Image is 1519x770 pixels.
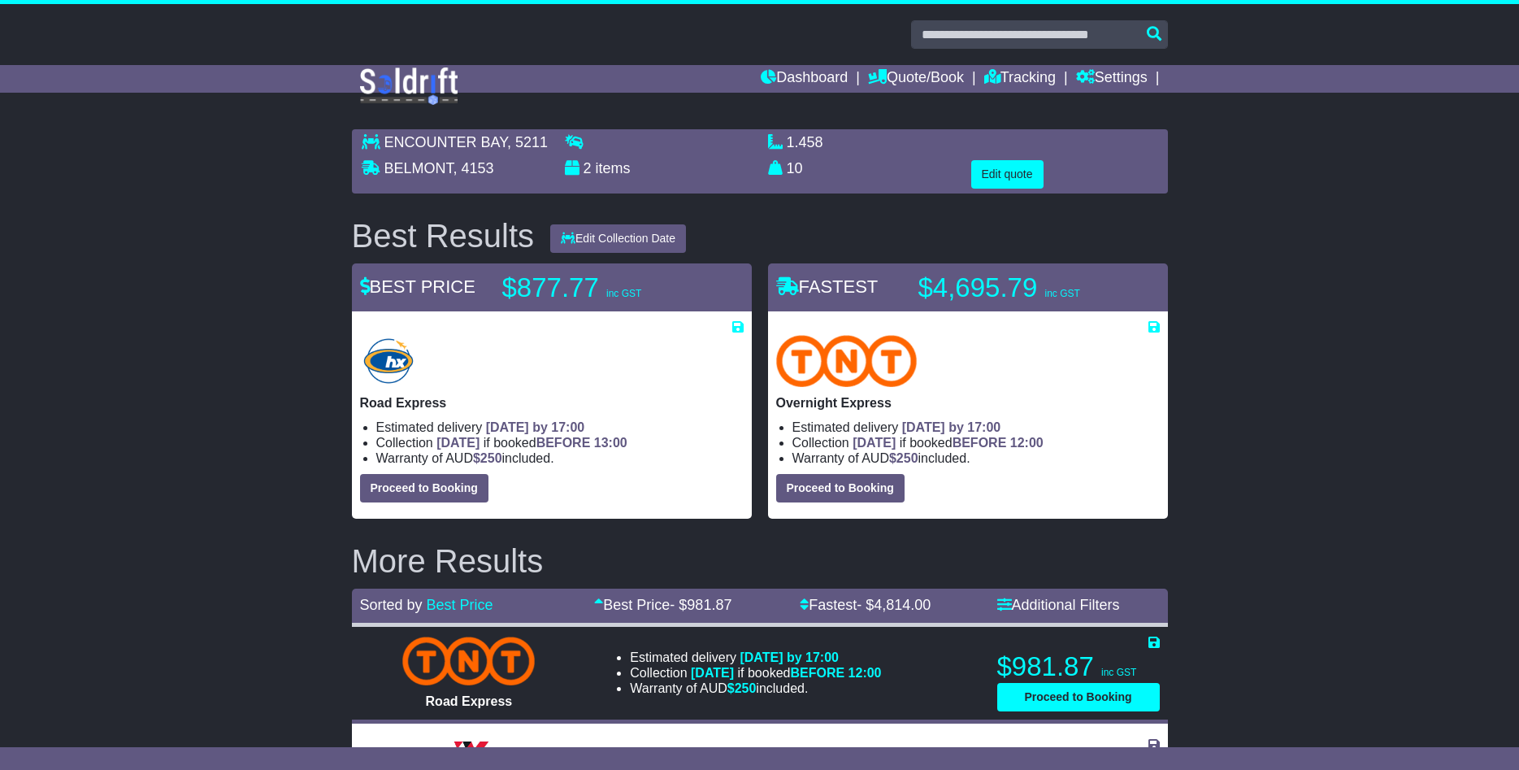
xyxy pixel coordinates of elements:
p: Overnight Express [776,395,1160,411]
span: [DATE] by 17:00 [740,650,839,664]
p: $877.77 [502,272,705,304]
span: 10 [787,160,803,176]
span: inc GST [606,288,641,299]
span: , 5211 [507,134,548,150]
span: 250 [480,451,502,465]
a: Additional Filters [997,597,1120,613]
li: Warranty of AUD included. [630,681,881,696]
p: Road Express [360,395,744,411]
span: BEFORE [953,436,1007,450]
span: [DATE] [436,436,480,450]
span: [DATE] by 17:00 [902,420,1001,434]
span: [DATE] [853,436,896,450]
span: , 4153 [454,160,494,176]
li: Estimated delivery [376,420,744,435]
li: Collection [630,665,881,681]
span: 13:00 [594,436,627,450]
li: Warranty of AUD included. [792,450,1160,466]
span: 4,814.00 [874,597,931,613]
span: 250 [735,681,757,695]
a: Best Price [427,597,493,613]
span: BEFORE [790,666,844,680]
a: Tracking [984,65,1056,93]
span: FASTEST [776,276,879,297]
span: items [596,160,631,176]
span: if booked [691,666,881,680]
span: - $ [857,597,931,613]
button: Proceed to Booking [360,474,488,502]
span: Sorted by [360,597,423,613]
p: $981.87 [997,650,1160,683]
span: 12:00 [848,666,882,680]
li: Warranty of AUD included. [376,450,744,466]
li: Estimated delivery [792,420,1160,435]
img: Hunter Express: Road Express [360,335,418,387]
span: [DATE] [691,666,734,680]
div: Best Results [344,218,543,254]
span: $ [889,451,918,465]
span: BELMONT [384,160,454,176]
span: inc GST [1101,667,1136,678]
span: 1.458 [787,134,823,150]
p: $4,695.79 [918,272,1122,304]
button: Proceed to Booking [776,474,905,502]
li: Collection [376,435,744,450]
span: if booked [436,436,627,450]
span: 2 [584,160,592,176]
button: Edit quote [971,160,1044,189]
img: TNT Domestic: Road Express [402,637,535,685]
span: BEFORE [536,436,591,450]
span: 12:00 [1010,436,1044,450]
button: Proceed to Booking [997,683,1160,711]
span: - $ [670,597,731,613]
a: Quote/Book [868,65,964,93]
span: $ [727,681,757,695]
span: [DATE] by 17:00 [486,420,585,434]
img: TNT Domestic: Overnight Express [776,335,918,387]
span: BEST PRICE [360,276,475,297]
button: Edit Collection Date [550,224,686,253]
span: inc GST [1044,288,1079,299]
span: ENCOUNTER BAY [384,134,507,150]
span: if booked [853,436,1043,450]
li: Collection [792,435,1160,450]
a: Fastest- $4,814.00 [800,597,931,613]
a: Best Price- $981.87 [594,597,731,613]
a: Dashboard [761,65,848,93]
span: $ [473,451,502,465]
span: 981.87 [687,597,731,613]
a: Settings [1076,65,1148,93]
h2: More Results [352,543,1168,579]
li: Estimated delivery [630,650,881,665]
span: 250 [896,451,918,465]
span: Road Express [426,694,513,708]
